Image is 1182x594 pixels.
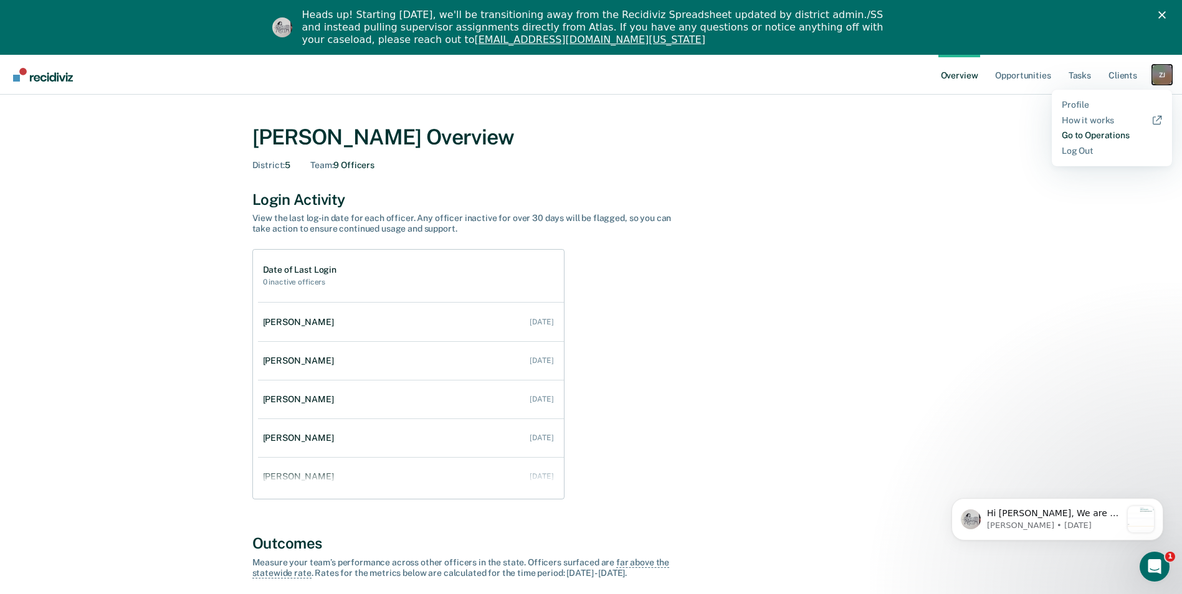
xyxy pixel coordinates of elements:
div: Heads up! Starting [DATE], we'll be transitioning away from the Recidiviz Spreadsheet updated by ... [302,9,890,46]
div: [PERSON_NAME] [263,356,339,366]
div: Outcomes [252,534,930,552]
div: 9 Officers [310,160,374,171]
a: [PERSON_NAME] [DATE] [258,459,564,494]
div: [PERSON_NAME] [263,433,339,443]
div: 5 [252,160,291,171]
a: [EMAIL_ADDRESS][DOMAIN_NAME][US_STATE] [474,34,705,45]
div: [DATE] [530,356,553,365]
iframe: Intercom live chat [1140,552,1170,582]
div: [PERSON_NAME] Overview [252,125,930,150]
span: 1 [1165,552,1175,562]
a: How it works [1062,115,1162,126]
h1: Date of Last Login [263,265,336,275]
a: [PERSON_NAME] [DATE] [258,382,564,417]
a: [PERSON_NAME] [DATE] [258,304,564,340]
div: Close [1158,11,1171,19]
span: Team : [310,160,333,170]
a: [PERSON_NAME] [DATE] [258,420,564,456]
img: Recidiviz [13,68,73,82]
a: Tasks [1066,55,1094,95]
h2: 0 inactive officers [263,278,336,286]
a: Opportunities [993,55,1053,95]
div: [DATE] [530,472,553,481]
a: [PERSON_NAME] [DATE] [258,343,564,379]
div: [DATE] [530,395,553,403]
iframe: Intercom notifications message [933,473,1182,560]
div: [PERSON_NAME] [263,471,339,482]
div: View the last log-in date for each officer. Any officer inactive for over 30 days will be flagged... [252,213,689,234]
div: Z J [1152,65,1172,85]
div: [PERSON_NAME] [263,394,339,405]
a: Profile [1062,100,1162,110]
div: Login Activity [252,191,930,209]
a: Go to Operations [1062,130,1162,141]
img: Profile image for Kim [272,17,292,37]
a: Clients [1106,55,1140,95]
button: Profile dropdown button [1152,65,1172,85]
span: District : [252,160,285,170]
div: [DATE] [530,433,553,442]
a: Overview [938,55,981,95]
a: Log Out [1062,146,1162,156]
div: Measure your team’s performance across other officer s in the state. Officer s surfaced are . Rat... [252,557,689,578]
div: [PERSON_NAME] [263,317,339,328]
span: far above the statewide rate [252,557,670,578]
div: [DATE] [530,318,553,326]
